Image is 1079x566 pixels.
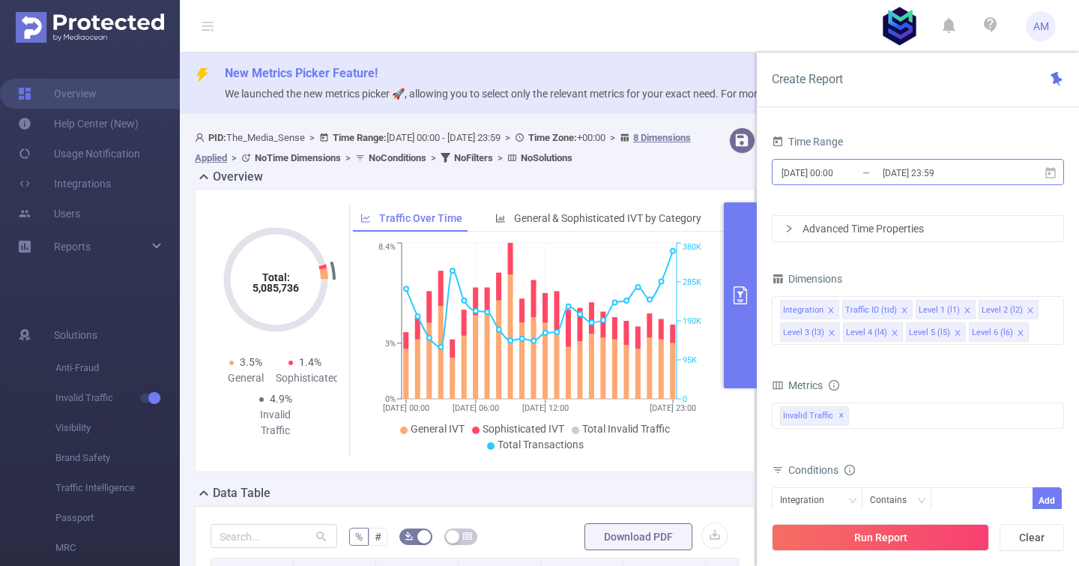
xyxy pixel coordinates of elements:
[385,394,396,404] tspan: 0%
[255,152,341,163] b: No Time Dimensions
[253,282,299,294] tspan: 5,085,736
[584,523,692,550] button: Download PDF
[18,169,111,199] a: Integrations
[683,394,687,404] tspan: 0
[772,524,989,551] button: Run Report
[463,532,472,541] i: icon: table
[528,132,577,143] b: Time Zone:
[772,136,843,148] span: Time Range
[360,213,371,223] i: icon: line-chart
[773,216,1063,241] div: icon: rightAdvanced Time Properties
[780,406,849,426] span: Invalid Traffic
[901,307,908,316] i: icon: close
[906,322,966,342] li: Level 5 (l5)
[917,496,926,507] i: icon: down
[846,323,887,343] div: Level 4 (l4)
[582,423,670,435] span: Total Invalid Traffic
[772,72,843,86] span: Create Report
[919,301,960,320] div: Level 1 (l1)
[54,232,91,262] a: Reports
[772,379,823,391] span: Metrics
[55,503,180,533] span: Passport
[683,277,701,287] tspan: 285K
[870,488,917,513] div: Contains
[683,316,701,326] tspan: 190K
[842,300,913,319] li: Traffic ID (tid)
[1033,487,1062,514] button: Add
[379,212,462,224] span: Traffic Over Time
[848,496,857,507] i: icon: down
[225,88,865,100] span: We launched the new metrics picker 🚀, allowing you to select only the relevant metrics for your e...
[493,152,507,163] span: >
[299,356,321,368] span: 1.4%
[780,163,901,183] input: Start date
[954,329,961,338] i: icon: close
[240,356,262,368] span: 3.5%
[501,132,515,143] span: >
[964,307,971,316] i: icon: close
[881,163,1003,183] input: End date
[341,152,355,163] span: >
[1033,11,1049,41] span: AM
[16,12,164,43] img: Protected Media
[828,329,835,338] i: icon: close
[305,132,319,143] span: >
[55,413,180,443] span: Visibility
[55,533,180,563] span: MRC
[844,465,855,475] i: icon: info-circle
[270,393,292,405] span: 4.9%
[827,307,835,316] i: icon: close
[522,403,568,413] tspan: [DATE] 12:00
[521,152,572,163] b: No Solutions
[843,322,903,342] li: Level 4 (l4)
[355,531,363,543] span: %
[829,380,839,391] i: icon: info-circle
[891,329,898,338] i: icon: close
[909,323,950,343] div: Level 5 (l5)
[788,464,855,476] span: Conditions
[55,443,180,473] span: Brand Safety
[195,67,210,82] i: icon: thunderbolt
[1027,307,1034,316] i: icon: close
[333,132,387,143] b: Time Range:
[452,403,498,413] tspan: [DATE] 06:00
[650,403,696,413] tspan: [DATE] 23:00
[972,323,1013,343] div: Level 6 (l6)
[225,66,378,80] span: New Metrics Picker Feature!
[979,300,1039,319] li: Level 2 (l2)
[498,439,584,451] span: Total Transactions
[18,109,139,139] a: Help Center (New)
[276,370,335,386] div: Sophisticated
[780,488,835,513] div: Integration
[783,323,824,343] div: Level 3 (l3)
[211,524,337,548] input: Search...
[780,322,840,342] li: Level 3 (l3)
[369,152,426,163] b: No Conditions
[54,241,91,253] span: Reports
[683,355,697,365] tspan: 95K
[916,300,976,319] li: Level 1 (l1)
[426,152,441,163] span: >
[18,199,80,229] a: Users
[838,407,844,425] span: ✕
[969,322,1029,342] li: Level 6 (l6)
[605,132,620,143] span: >
[683,243,701,253] tspan: 380K
[213,484,270,502] h2: Data Table
[54,320,97,350] span: Solutions
[982,301,1023,320] div: Level 2 (l2)
[454,152,493,163] b: No Filters
[495,213,506,223] i: icon: bar-chart
[55,383,180,413] span: Invalid Traffic
[262,271,289,283] tspan: Total:
[208,132,226,143] b: PID:
[213,168,263,186] h2: Overview
[55,353,180,383] span: Anti-Fraud
[845,301,897,320] div: Traffic ID (tid)
[227,152,241,163] span: >
[375,531,381,543] span: #
[18,139,140,169] a: Usage Notification
[18,79,97,109] a: Overview
[780,300,839,319] li: Integration
[1017,329,1024,338] i: icon: close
